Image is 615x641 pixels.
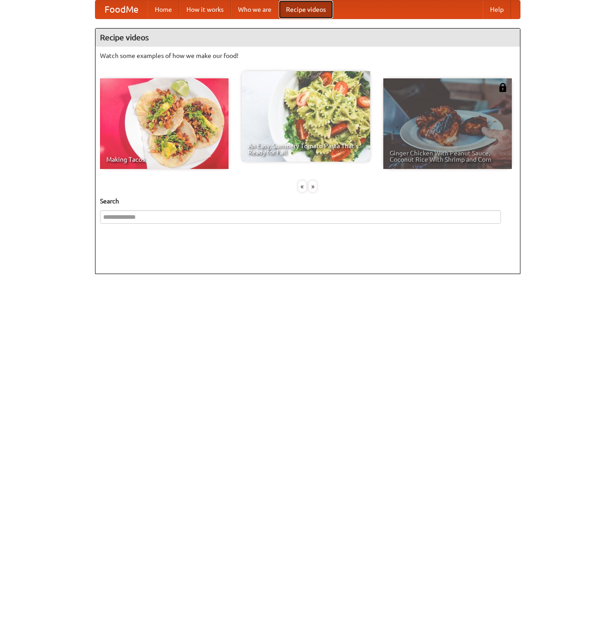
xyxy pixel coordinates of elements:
a: Help [483,0,511,19]
a: Home [148,0,179,19]
img: 483408.png [498,83,507,92]
a: Making Tacos [100,78,229,169]
div: « [298,181,306,192]
span: An Easy, Summery Tomato Pasta That's Ready for Fall [248,143,364,155]
h4: Recipe videos [95,29,520,47]
div: » [309,181,317,192]
a: Recipe videos [279,0,333,19]
a: How it works [179,0,231,19]
a: An Easy, Summery Tomato Pasta That's Ready for Fall [242,71,370,162]
p: Watch some examples of how we make our food! [100,51,515,60]
a: FoodMe [95,0,148,19]
h5: Search [100,197,515,206]
span: Making Tacos [106,156,222,163]
a: Who we are [231,0,279,19]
